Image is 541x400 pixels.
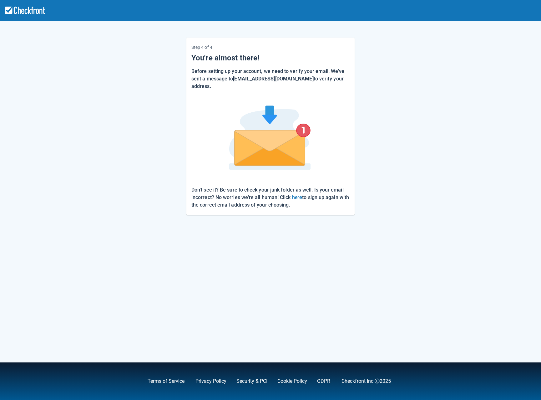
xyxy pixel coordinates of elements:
a: GDPR [317,378,330,384]
b: [EMAIL_ADDRESS][DOMAIN_NAME] [233,76,313,82]
a: Checkfront Inc Ⓒ2025 [341,378,391,384]
a: Security & PCI [236,378,267,384]
a: Privacy Policy [195,378,226,384]
div: , [138,377,185,385]
div: . [307,377,331,385]
p: Step 4 of 4 [191,43,350,52]
iframe: Chat Widget [451,332,541,400]
a: here [292,194,302,200]
h5: You're almost there! [191,53,350,63]
a: Cookie Policy [277,378,307,384]
p: Don't see it? Be sure to check your junk folder as well. Is your email incorrect? No worries we'r... [191,186,350,209]
a: Terms of Service [148,378,185,384]
p: Before setting up your account, we need to verify your email. We've sent a message to to verify y... [191,68,350,90]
